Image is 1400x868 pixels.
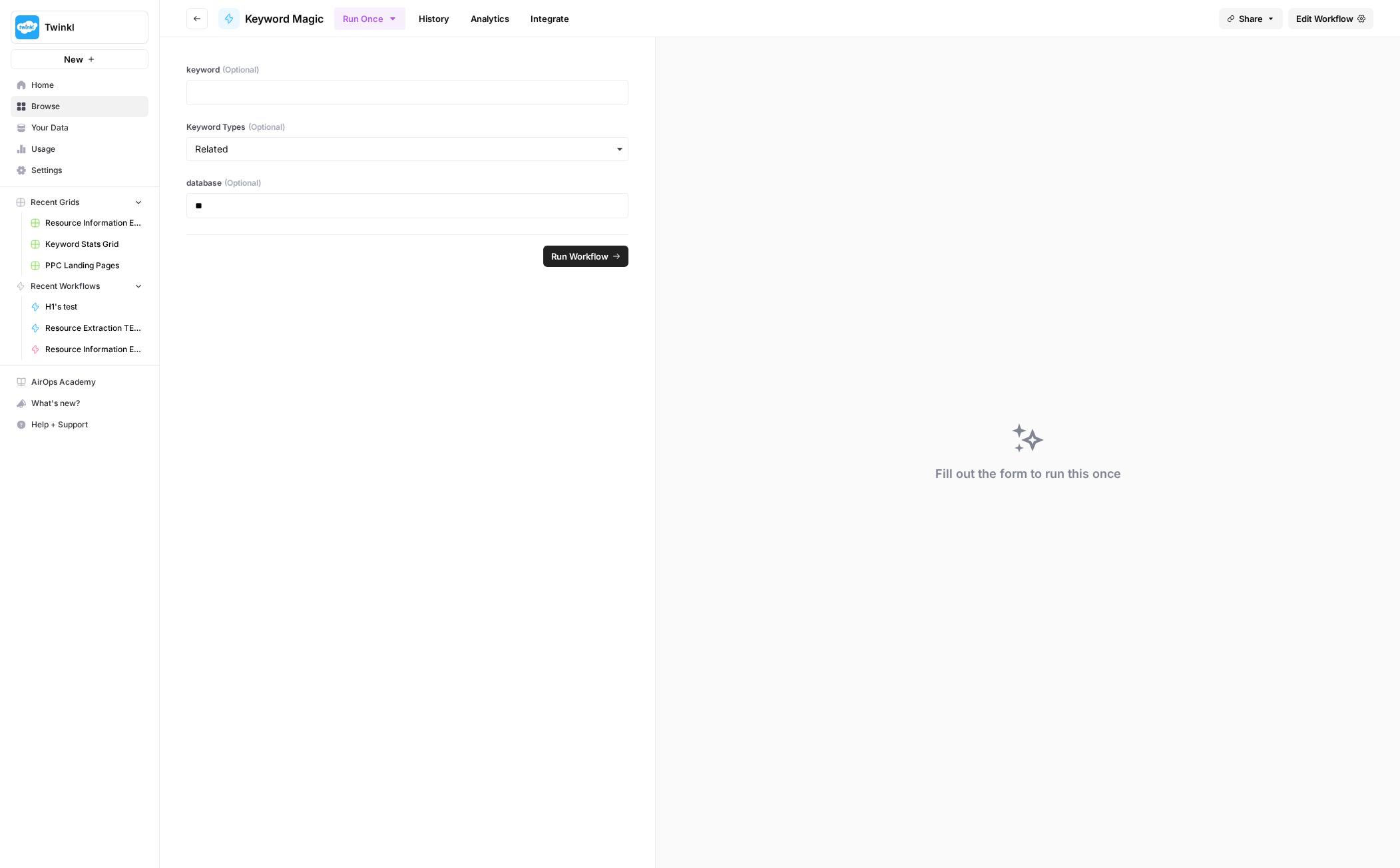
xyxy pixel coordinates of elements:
[45,343,142,355] span: Resource Information Extraction
[218,8,324,29] a: Keyword Magic
[186,177,628,189] label: database
[31,101,142,112] span: Browse
[31,196,79,208] span: Recent Grids
[45,21,125,34] span: Twinkl
[45,260,142,272] span: PPC Landing Pages
[245,11,324,27] span: Keyword Magic
[147,79,224,87] div: Keywords by Traffic
[935,465,1121,483] div: Fill out the form to run this once
[25,255,148,276] a: PPC Landing Pages
[1219,8,1283,29] button: Share
[36,77,47,88] img: tab_domain_overview_orange.svg
[31,143,142,155] span: Usage
[31,419,142,431] span: Help + Support
[11,138,148,160] a: Usage
[21,21,32,32] img: logo_orange.svg
[31,122,142,134] span: Your Data
[25,212,148,234] a: Resource Information Extraction and Descriptions
[11,11,148,44] button: Workspace: Twinkl
[1296,12,1353,25] span: Edit Workflow
[25,339,148,360] a: Resource Information Extraction
[31,79,142,91] span: Home
[31,376,142,388] span: AirOps Academy
[1239,12,1263,25] span: Share
[45,322,142,334] span: Resource Extraction TEST
[334,7,405,30] button: Run Once
[15,15,39,39] img: Twinkl Logo
[11,393,148,414] button: What's new?
[186,64,628,76] label: keyword
[25,318,148,339] a: Resource Extraction TEST
[195,142,620,156] input: Related
[11,393,148,413] div: What's new?
[25,234,148,255] a: Keyword Stats Grid
[186,121,628,133] label: Keyword Types
[11,96,148,117] a: Browse
[31,164,142,176] span: Settings
[37,21,65,32] div: v 4.0.25
[45,301,142,313] span: H1's test
[523,8,577,29] a: Integrate
[11,192,148,212] button: Recent Grids
[21,35,32,45] img: website_grey.svg
[222,64,259,76] span: (Optional)
[45,238,142,250] span: Keyword Stats Grid
[463,8,517,29] a: Analytics
[11,414,148,435] button: Help + Support
[64,53,83,66] span: New
[31,280,100,292] span: Recent Workflows
[248,121,285,133] span: (Optional)
[224,177,261,189] span: (Optional)
[551,250,608,263] span: Run Workflow
[45,217,142,229] span: Resource Information Extraction and Descriptions
[25,296,148,318] a: H1's test
[11,371,148,393] a: AirOps Academy
[35,35,146,45] div: Domain: [DOMAIN_NAME]
[11,160,148,181] a: Settings
[543,246,628,267] button: Run Workflow
[11,75,148,96] a: Home
[11,117,148,138] a: Your Data
[51,79,119,87] div: Domain Overview
[132,77,143,88] img: tab_keywords_by_traffic_grey.svg
[1288,8,1373,29] a: Edit Workflow
[11,276,148,296] button: Recent Workflows
[11,49,148,69] button: New
[411,8,457,29] a: History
